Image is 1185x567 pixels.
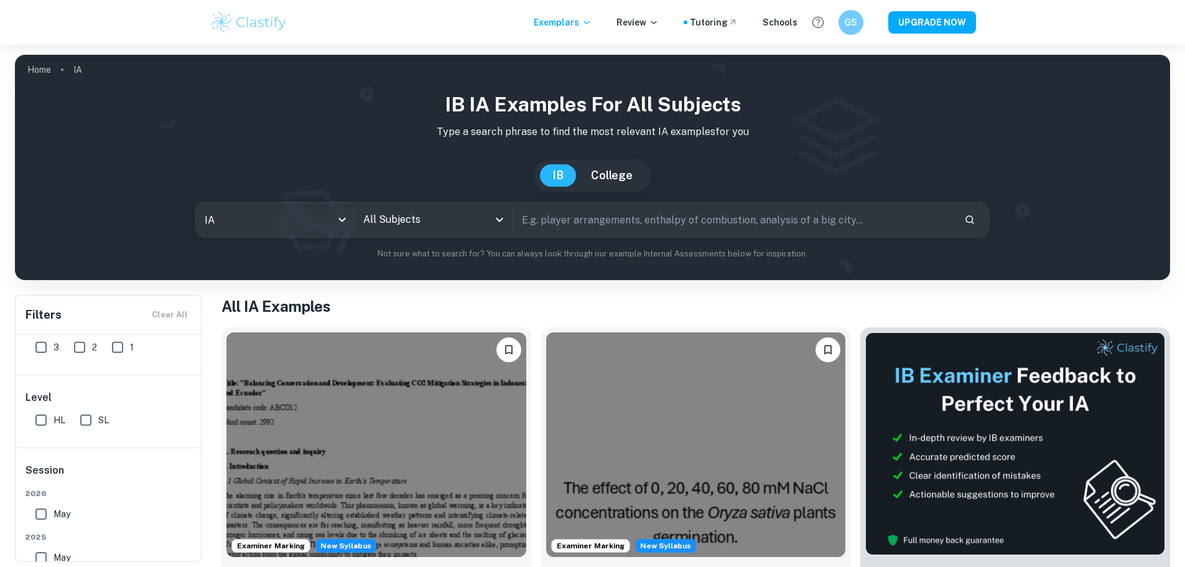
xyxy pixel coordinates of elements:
span: May [53,551,70,565]
p: Type a search phrase to find the most relevant IA examples for you [25,124,1160,139]
span: SL [98,413,109,427]
button: GS [839,10,863,35]
a: Schools [763,16,797,29]
span: 1 [130,340,134,354]
p: Review [616,16,659,29]
span: May [53,507,70,521]
button: Bookmark [496,337,521,362]
div: IA [196,202,354,237]
button: Help and Feedback [807,12,829,33]
span: 2025 [26,532,192,543]
a: Home [27,61,51,78]
button: College [579,164,645,187]
span: 3 [53,340,59,354]
div: Starting from the May 2026 session, the ESS IA requirements have changed. We created this exempla... [315,539,376,553]
h6: Level [26,390,192,405]
img: Thumbnail [865,332,1165,555]
h6: Session [26,463,192,488]
span: 2 [92,340,97,354]
p: IA [73,63,82,77]
button: UPGRADE NOW [888,11,976,34]
button: Search [959,209,980,230]
span: Examiner Marking [232,540,310,551]
span: New Syllabus [635,539,696,553]
span: HL [53,413,65,427]
button: Bookmark [816,337,840,362]
span: New Syllabus [315,539,376,553]
span: 2026 [26,488,192,499]
button: IB [540,164,576,187]
h1: All IA Examples [221,295,1170,317]
img: Clastify logo [210,10,289,35]
button: Open [491,211,508,228]
h6: Filters [26,306,62,324]
input: E.g. player arrangements, enthalpy of combustion, analysis of a big city... [513,202,954,237]
img: ESS IA example thumbnail: To what extent do diPerent NaCl concentr [546,332,846,557]
p: Not sure what to search for? You can always look through our example Internal Assessments below f... [25,248,1160,260]
div: Starting from the May 2026 session, the ESS IA requirements have changed. We created this exempla... [635,539,696,553]
h6: GS [843,16,858,29]
img: profile cover [15,55,1170,280]
h1: IB IA examples for all subjects [25,90,1160,119]
img: ESS IA example thumbnail: To what extent do CO2 emissions contribu [226,332,526,557]
p: Exemplars [534,16,592,29]
span: Examiner Marking [552,540,630,551]
a: Tutoring [690,16,738,29]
